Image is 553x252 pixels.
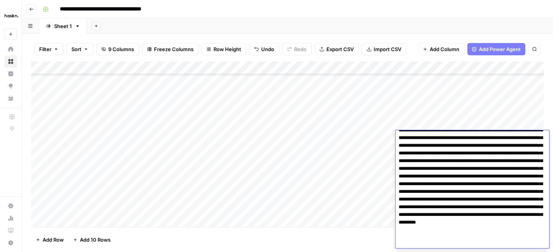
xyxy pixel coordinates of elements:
img: Haskn Logo [5,9,18,23]
button: Help + Support [5,237,17,249]
a: Opportunities [5,80,17,92]
button: Undo [249,43,279,55]
span: Row Height [214,45,241,53]
span: Filter [39,45,51,53]
span: Add Row [43,236,64,244]
span: Add Power Agent [479,45,521,53]
span: Freeze Columns [154,45,194,53]
button: Redo [282,43,311,55]
button: Add Column [418,43,464,55]
a: Browse [5,55,17,68]
button: Workspace: Haskn [5,6,17,25]
button: Sort [66,43,93,55]
a: Learning Hub [5,224,17,237]
button: Filter [34,43,63,55]
span: Export CSV [326,45,354,53]
button: Import CSV [362,43,406,55]
a: Home [5,43,17,55]
button: Add Row [31,234,68,246]
button: 9 Columns [96,43,139,55]
span: Redo [294,45,306,53]
a: Usage [5,212,17,224]
button: Add 10 Rows [68,234,115,246]
span: Sort [71,45,81,53]
a: Sheet 1 [39,18,87,34]
span: Add 10 Rows [80,236,111,244]
button: Export CSV [315,43,359,55]
span: Import CSV [374,45,401,53]
a: Insights [5,68,17,80]
button: Add Power Agent [467,43,525,55]
a: Your Data [5,92,17,104]
div: Sheet 1 [54,22,72,30]
span: Undo [261,45,274,53]
span: 9 Columns [108,45,134,53]
a: Settings [5,200,17,212]
span: Add Column [430,45,459,53]
button: Freeze Columns [142,43,199,55]
button: Row Height [202,43,246,55]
